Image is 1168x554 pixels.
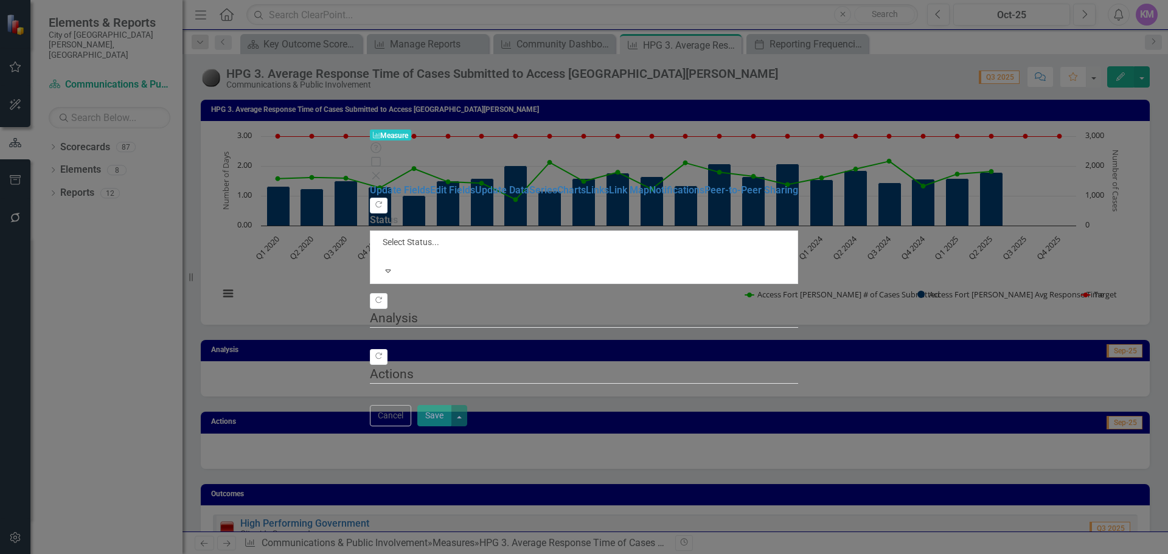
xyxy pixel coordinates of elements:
[370,405,411,426] button: Cancel
[370,365,798,384] legend: Actions
[475,184,529,196] a: Update Data
[417,405,451,426] button: Save
[370,213,398,227] label: Status
[557,184,586,196] a: Charts
[370,184,430,196] a: Update Fields
[649,184,704,196] a: Notifications
[529,184,557,196] a: Series
[609,184,649,196] a: Link Map
[370,130,411,141] span: Measure
[370,309,798,328] legend: Analysis
[586,184,609,196] a: Links
[704,184,798,196] a: Peer-to-Peer Sharing
[430,184,475,196] a: Edit Fields
[383,236,785,248] div: Select Status...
